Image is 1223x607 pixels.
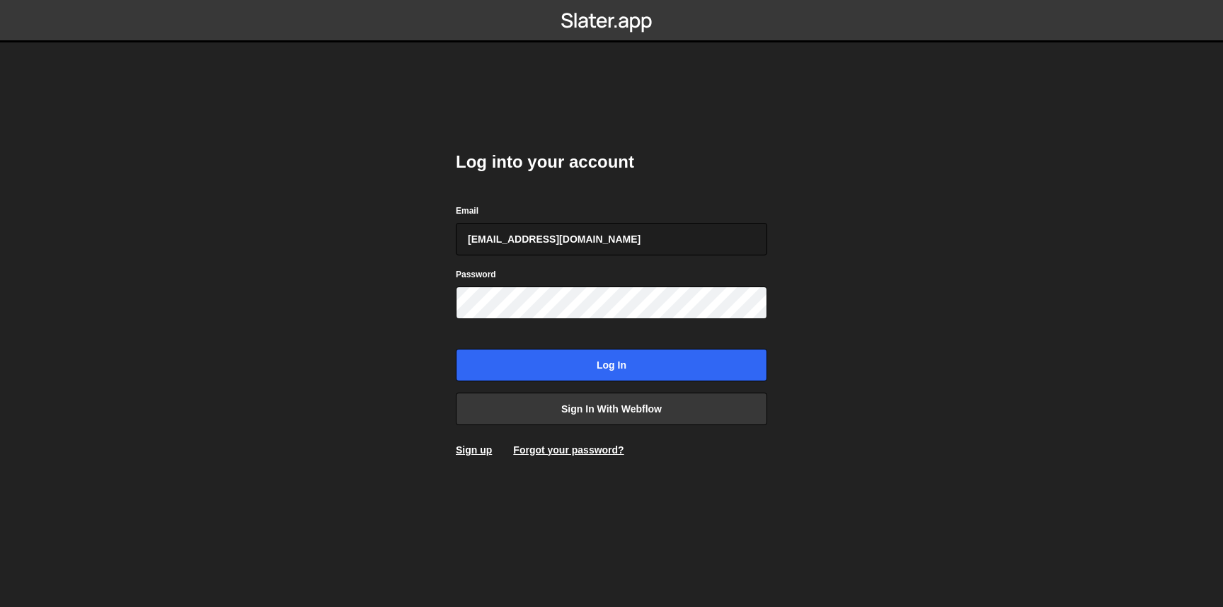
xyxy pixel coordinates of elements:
[513,444,624,456] a: Forgot your password?
[456,204,478,218] label: Email
[456,349,767,381] input: Log in
[456,151,767,173] h2: Log into your account
[456,267,496,282] label: Password
[456,444,492,456] a: Sign up
[456,393,767,425] a: Sign in with Webflow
